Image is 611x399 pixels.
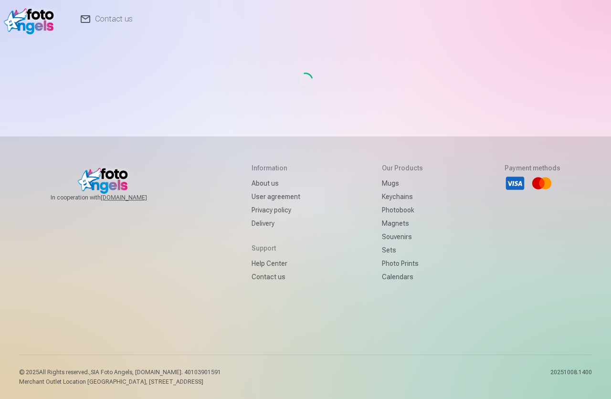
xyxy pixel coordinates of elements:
[382,190,423,203] a: Keychains
[252,190,300,203] a: User agreement
[101,194,170,201] a: [DOMAIN_NAME]
[252,270,300,283] a: Contact us
[252,257,300,270] a: Help Center
[252,243,300,253] h5: Support
[382,217,423,230] a: Magnets
[505,173,526,194] li: Visa
[4,4,59,34] img: /v1
[91,369,221,376] span: SIA Foto Angels, [DOMAIN_NAME]. 40103901591
[252,163,300,173] h5: Information
[252,177,300,190] a: About us
[382,163,423,173] h5: Our products
[252,217,300,230] a: Delivery
[550,368,592,386] p: 20251008.1400
[19,378,221,386] p: Merchant Outlet Location [GEOGRAPHIC_DATA], [STREET_ADDRESS]
[382,243,423,257] a: Sets
[531,173,552,194] li: Mastercard
[51,194,170,201] span: In cooperation with
[382,257,423,270] a: Photo prints
[252,203,300,217] a: Privacy policy
[382,203,423,217] a: Photobook
[382,230,423,243] a: Souvenirs
[382,270,423,283] a: Calendars
[382,177,423,190] a: Mugs
[505,163,560,173] h5: Payment methods
[19,368,221,376] p: © 2025 All Rights reserved. ,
